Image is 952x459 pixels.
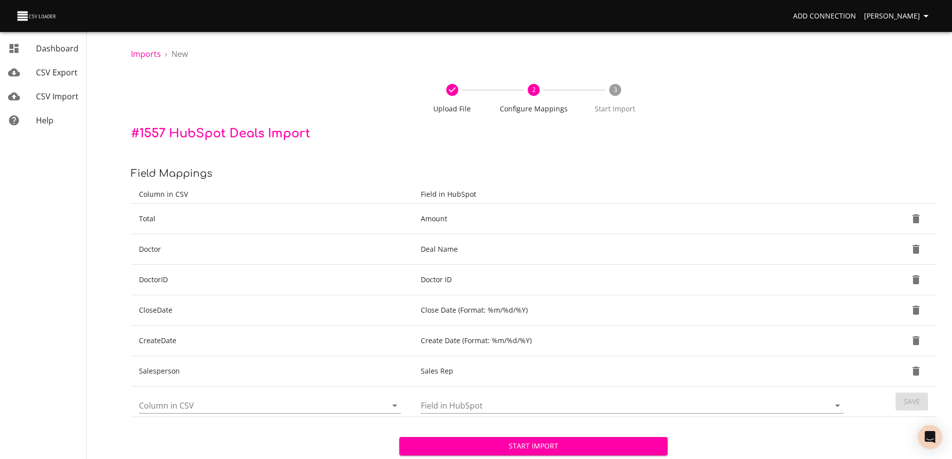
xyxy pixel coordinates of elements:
span: Help [36,115,53,126]
td: CreateDate [131,326,413,356]
text: 2 [532,85,535,94]
td: Doctor [131,234,413,265]
td: DoctorID [131,265,413,295]
button: Delete [904,207,928,231]
td: Total [131,204,413,234]
span: CSV Export [36,67,77,78]
th: Column in CSV [131,185,413,204]
span: Start Import [578,104,652,114]
div: Open Intercom Messenger [918,425,942,449]
span: Dashboard [36,43,78,54]
button: Delete [904,298,928,322]
span: Add Connection [793,10,856,22]
td: Salesperson [131,356,413,387]
button: Delete [904,329,928,353]
td: CloseDate [131,295,413,326]
button: Delete [904,237,928,261]
p: New [171,48,188,60]
li: › [165,48,167,60]
span: Upload File [415,104,489,114]
span: Start Import [407,440,660,453]
button: Open [831,399,845,413]
span: [PERSON_NAME] [864,10,932,22]
text: 3 [613,85,617,94]
span: Configure Mappings [497,104,570,114]
button: Delete [904,359,928,383]
span: CSV Import [36,91,78,102]
span: Field Mappings [131,168,212,179]
button: Open [388,399,402,413]
button: Start Import [399,437,668,456]
a: Imports [131,48,161,59]
span: # 1557 HubSpot Deals Import [131,127,310,140]
td: Deal Name [413,234,856,265]
button: [PERSON_NAME] [860,7,936,25]
td: Doctor ID [413,265,856,295]
th: Field in HubSpot [413,185,856,204]
img: CSV Loader [16,9,58,23]
button: Delete [904,268,928,292]
td: Amount [413,204,856,234]
td: Close Date (Format: %m/%d/%Y) [413,295,856,326]
td: Sales Rep [413,356,856,387]
td: Create Date (Format: %m/%d/%Y) [413,326,856,356]
a: Add Connection [789,7,860,25]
